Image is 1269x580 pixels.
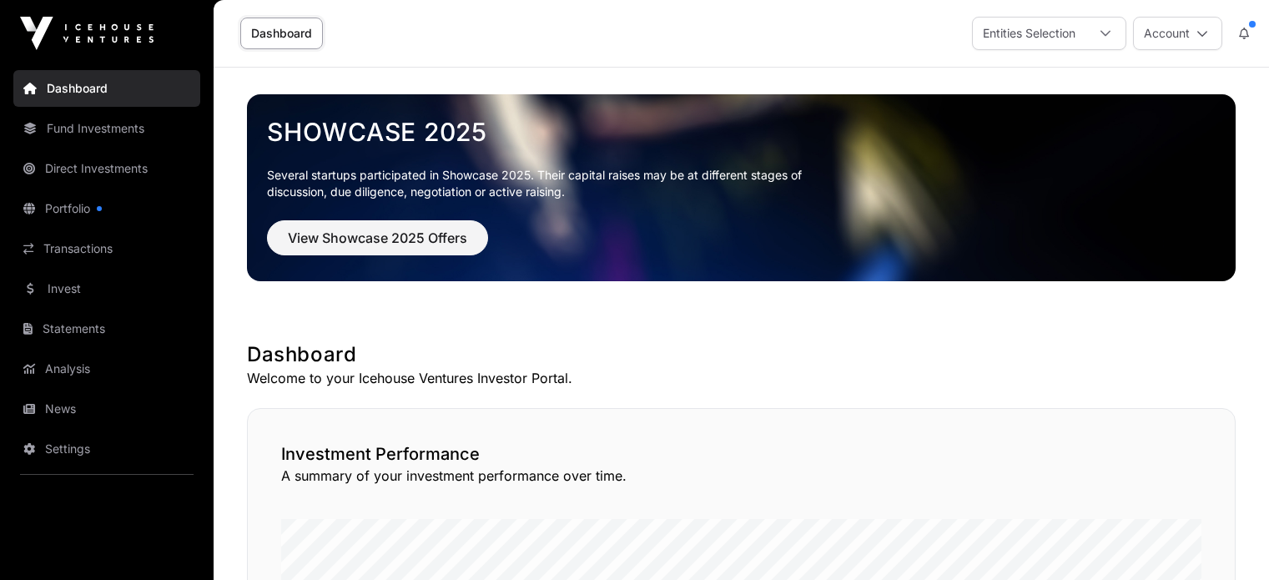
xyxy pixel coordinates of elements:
a: Analysis [13,351,200,387]
a: News [13,391,200,427]
img: Icehouse Ventures Logo [20,17,154,50]
a: Fund Investments [13,110,200,147]
a: Transactions [13,230,200,267]
div: Entities Selection [973,18,1085,49]
img: Showcase 2025 [247,94,1236,281]
p: A summary of your investment performance over time. [281,466,1201,486]
h2: Investment Performance [281,442,1201,466]
a: View Showcase 2025 Offers [267,237,488,254]
p: Several startups participated in Showcase 2025. Their capital raises may be at different stages o... [267,167,828,200]
a: Dashboard [240,18,323,49]
a: Direct Investments [13,150,200,187]
span: View Showcase 2025 Offers [288,228,467,248]
a: Portfolio [13,190,200,227]
button: View Showcase 2025 Offers [267,220,488,255]
iframe: Chat Widget [1186,500,1269,580]
h1: Dashboard [247,341,1236,368]
a: Showcase 2025 [267,117,1216,147]
a: Statements [13,310,200,347]
a: Invest [13,270,200,307]
a: Dashboard [13,70,200,107]
a: Settings [13,431,200,467]
p: Welcome to your Icehouse Ventures Investor Portal. [247,368,1236,388]
button: Account [1133,17,1222,50]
